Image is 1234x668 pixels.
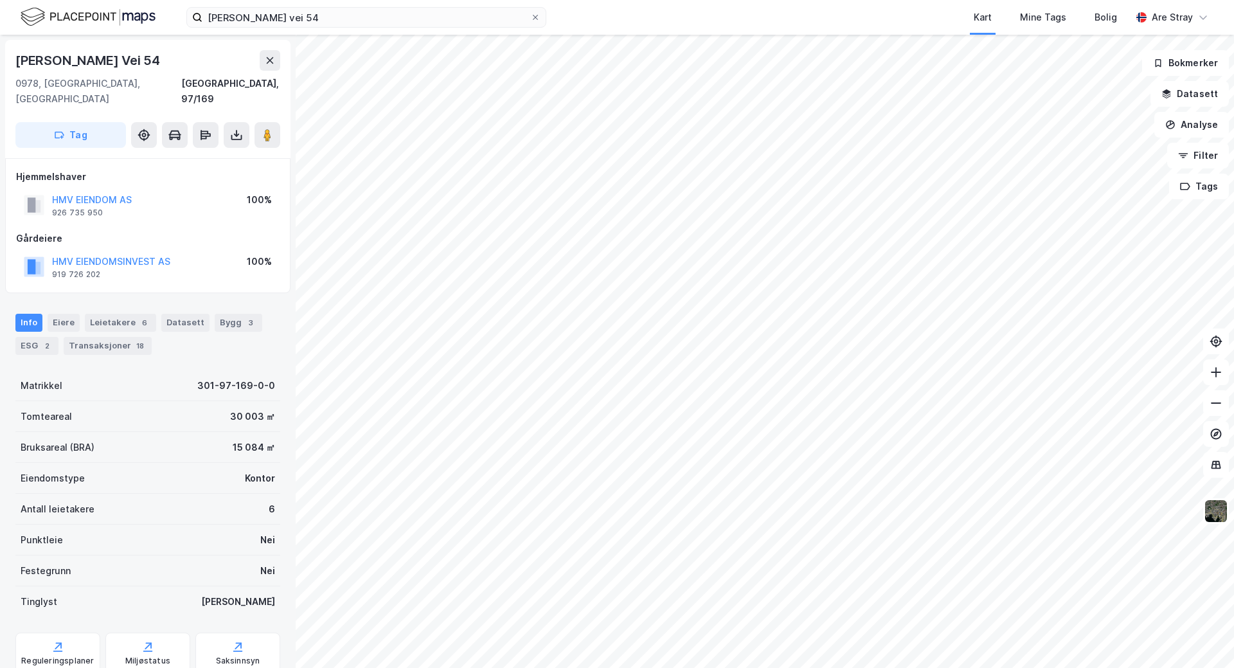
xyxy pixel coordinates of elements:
[1170,606,1234,668] iframe: Chat Widget
[1204,499,1228,523] img: 9k=
[1150,81,1229,107] button: Datasett
[215,314,262,332] div: Bygg
[21,594,57,609] div: Tinglyst
[260,532,275,548] div: Nei
[21,378,62,393] div: Matrikkel
[269,501,275,517] div: 6
[21,471,85,486] div: Eiendomstype
[260,563,275,579] div: Nei
[15,76,181,107] div: 0978, [GEOGRAPHIC_DATA], [GEOGRAPHIC_DATA]
[201,594,275,609] div: [PERSON_NAME]
[21,501,94,517] div: Antall leietakere
[85,314,156,332] div: Leietakere
[15,50,163,71] div: [PERSON_NAME] Vei 54
[245,471,275,486] div: Kontor
[1169,174,1229,199] button: Tags
[1167,143,1229,168] button: Filter
[21,6,156,28] img: logo.f888ab2527a4732fd821a326f86c7f29.svg
[974,10,992,25] div: Kart
[52,269,100,280] div: 919 726 202
[247,254,272,269] div: 100%
[15,122,126,148] button: Tag
[134,339,147,352] div: 18
[52,208,103,218] div: 926 735 950
[181,76,280,107] div: [GEOGRAPHIC_DATA], 97/169
[138,316,151,329] div: 6
[21,563,71,579] div: Festegrunn
[15,337,58,355] div: ESG
[1152,10,1193,25] div: Are Stray
[1020,10,1066,25] div: Mine Tags
[161,314,210,332] div: Datasett
[48,314,80,332] div: Eiere
[16,169,280,185] div: Hjemmelshaver
[1142,50,1229,76] button: Bokmerker
[21,440,94,455] div: Bruksareal (BRA)
[216,656,260,666] div: Saksinnsyn
[21,656,94,666] div: Reguleringsplaner
[233,440,275,455] div: 15 084 ㎡
[1095,10,1117,25] div: Bolig
[64,337,152,355] div: Transaksjoner
[40,339,53,352] div: 2
[16,231,280,246] div: Gårdeiere
[247,192,272,208] div: 100%
[230,409,275,424] div: 30 003 ㎡
[1154,112,1229,138] button: Analyse
[197,378,275,393] div: 301-97-169-0-0
[125,656,170,666] div: Miljøstatus
[202,8,530,27] input: Søk på adresse, matrikkel, gårdeiere, leietakere eller personer
[21,409,72,424] div: Tomteareal
[21,532,63,548] div: Punktleie
[15,314,42,332] div: Info
[244,316,257,329] div: 3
